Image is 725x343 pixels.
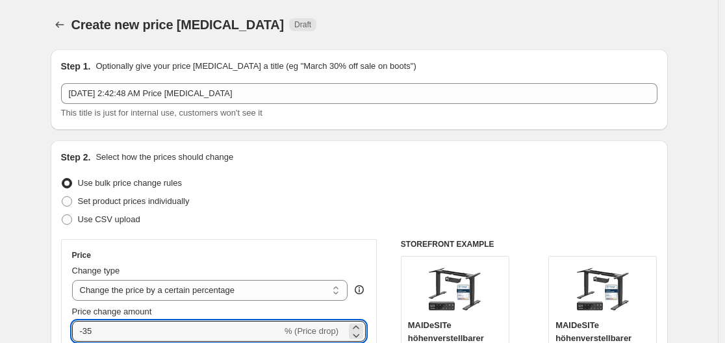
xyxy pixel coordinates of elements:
button: Price change jobs [51,16,69,34]
span: Create new price [MEDICAL_DATA] [71,18,285,32]
span: Use CSV upload [78,214,140,224]
p: Optionally give your price [MEDICAL_DATA] a title (eg "March 30% off sale on boots") [95,60,416,73]
h2: Step 2. [61,151,91,164]
h2: Step 1. [61,60,91,73]
span: This title is just for internal use, customers won't see it [61,108,262,118]
h3: Price [72,250,91,260]
span: Set product prices individually [78,196,190,206]
p: Select how the prices should change [95,151,233,164]
img: 71Q1rJEF1xL_80x.jpg [577,263,629,315]
span: Use bulk price change rules [78,178,182,188]
h6: STOREFRONT EXAMPLE [401,239,657,249]
div: help [353,283,366,296]
span: Price change amount [72,307,152,316]
img: 71Q1rJEF1xL_80x.jpg [429,263,481,315]
span: Draft [294,19,311,30]
input: -15 [72,321,282,342]
span: Change type [72,266,120,275]
input: 30% off holiday sale [61,83,657,104]
span: % (Price drop) [285,326,338,336]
